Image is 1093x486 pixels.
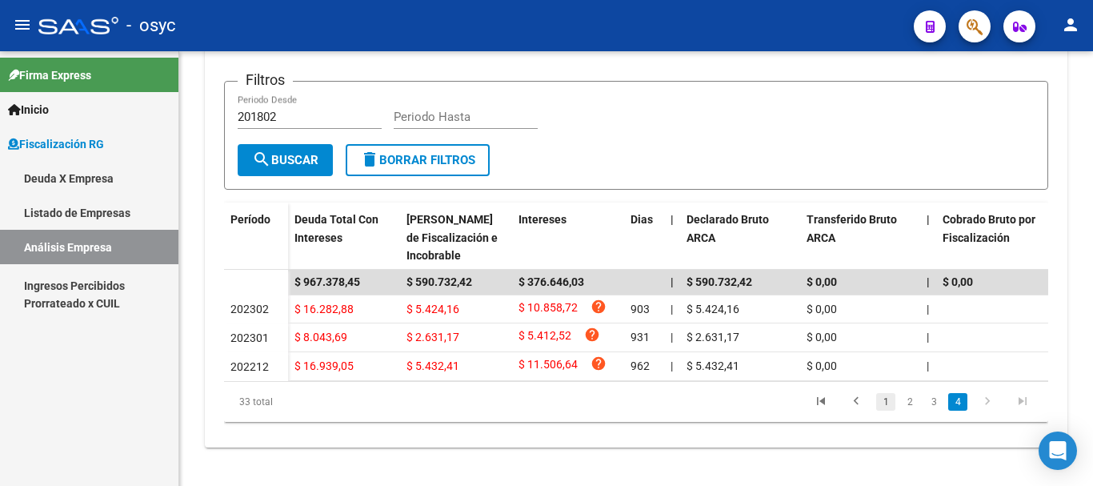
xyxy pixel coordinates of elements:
[807,213,897,244] span: Transferido Bruto ARCA
[224,203,288,270] datatable-header-cell: Período
[518,213,567,226] span: Intereses
[518,355,578,377] span: $ 11.506,64
[294,275,360,288] span: $ 967.378,45
[13,15,32,34] mat-icon: menu
[230,303,269,315] span: 202302
[671,331,673,343] span: |
[252,153,318,167] span: Buscar
[230,213,270,226] span: Período
[687,331,739,343] span: $ 2.631,17
[230,331,269,344] span: 202301
[972,393,1003,411] a: go to next page
[406,303,459,315] span: $ 5.424,16
[518,275,584,288] span: $ 376.646,03
[948,393,967,411] a: 4
[800,203,920,273] datatable-header-cell: Transferido Bruto ARCA
[518,299,578,320] span: $ 10.858,72
[518,327,571,348] span: $ 5.412,52
[406,359,459,372] span: $ 5.432,41
[943,275,973,288] span: $ 0,00
[876,393,895,411] a: 1
[927,303,929,315] span: |
[936,203,1056,273] datatable-header-cell: Cobrado Bruto por Fiscalización
[126,8,176,43] span: - osyc
[360,153,475,167] span: Borrar Filtros
[807,303,837,315] span: $ 0,00
[8,66,91,84] span: Firma Express
[406,331,459,343] span: $ 2.631,17
[900,393,919,411] a: 2
[687,303,739,315] span: $ 5.424,16
[806,393,836,411] a: go to first page
[807,275,837,288] span: $ 0,00
[924,393,943,411] a: 3
[927,275,930,288] span: |
[8,101,49,118] span: Inicio
[294,303,354,315] span: $ 16.282,88
[288,203,400,273] datatable-header-cell: Deuda Total Con Intereses
[624,203,664,273] datatable-header-cell: Dias
[406,275,472,288] span: $ 590.732,42
[687,359,739,372] span: $ 5.432,41
[927,359,929,372] span: |
[406,213,498,263] span: [PERSON_NAME] de Fiscalización e Incobrable
[294,359,354,372] span: $ 16.939,05
[687,275,752,288] span: $ 590.732,42
[512,203,624,273] datatable-header-cell: Intereses
[584,327,600,343] i: help
[664,203,680,273] datatable-header-cell: |
[671,303,673,315] span: |
[687,213,769,244] span: Declarado Bruto ARCA
[927,213,930,226] span: |
[591,355,607,372] i: help
[946,388,970,416] li: page 4
[898,388,922,416] li: page 2
[807,331,837,343] span: $ 0,00
[874,388,898,416] li: page 1
[807,359,837,372] span: $ 0,00
[841,393,871,411] a: go to previous page
[346,144,490,176] button: Borrar Filtros
[1039,432,1077,470] div: Open Intercom Messenger
[1007,393,1038,411] a: go to last page
[920,203,936,273] datatable-header-cell: |
[230,360,269,373] span: 202212
[294,331,347,343] span: $ 8.043,69
[238,69,293,91] h3: Filtros
[631,213,653,226] span: Dias
[631,359,650,372] span: 962
[631,331,650,343] span: 931
[238,144,333,176] button: Buscar
[1061,15,1080,34] mat-icon: person
[631,303,650,315] span: 903
[224,382,386,422] div: 33 total
[922,388,946,416] li: page 3
[360,150,379,169] mat-icon: delete
[671,275,674,288] span: |
[927,331,929,343] span: |
[252,150,271,169] mat-icon: search
[294,213,378,244] span: Deuda Total Con Intereses
[8,135,104,153] span: Fiscalización RG
[591,299,607,315] i: help
[943,213,1035,244] span: Cobrado Bruto por Fiscalización
[680,203,800,273] datatable-header-cell: Declarado Bruto ARCA
[671,213,674,226] span: |
[671,359,673,372] span: |
[400,203,512,273] datatable-header-cell: Deuda Bruta Neto de Fiscalización e Incobrable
